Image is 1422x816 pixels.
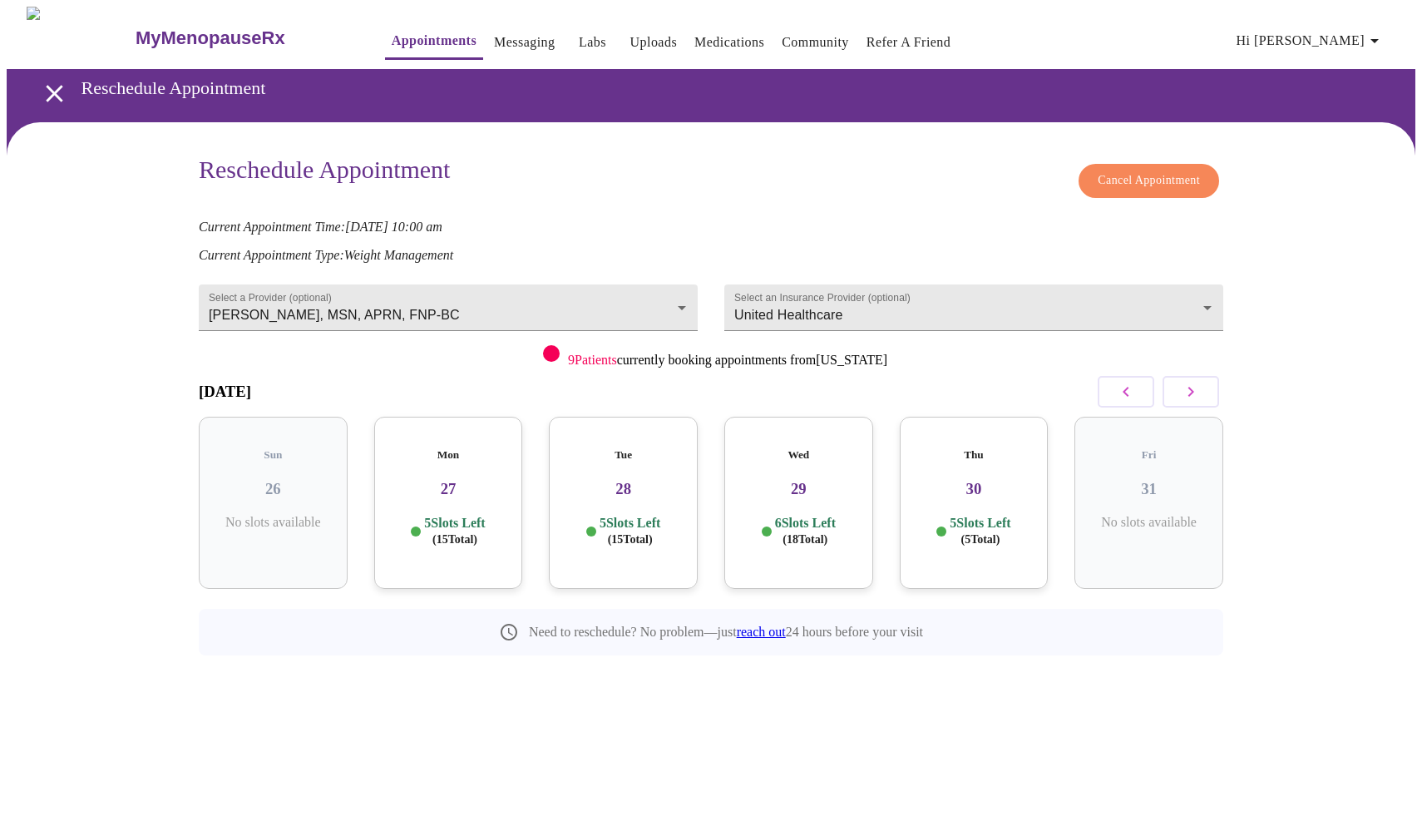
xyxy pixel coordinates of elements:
[562,480,684,498] h3: 28
[624,26,684,59] button: Uploads
[388,480,510,498] h3: 27
[81,77,1330,99] h3: Reschedule Appointment
[1088,515,1210,530] p: No slots available
[424,515,485,547] p: 5 Slots Left
[1079,164,1219,198] button: Cancel Appointment
[562,448,684,462] h5: Tue
[1230,24,1391,57] button: Hi [PERSON_NAME]
[913,448,1035,462] h5: Thu
[199,248,453,262] em: Current Appointment Type: Weight Management
[867,31,951,54] a: Refer a Friend
[1098,171,1200,191] span: Cancel Appointment
[385,24,483,60] button: Appointments
[566,26,620,59] button: Labs
[608,533,653,546] span: ( 15 Total)
[392,29,476,52] a: Appointments
[494,31,555,54] a: Messaging
[1237,29,1385,52] span: Hi [PERSON_NAME]
[199,156,450,190] h3: Reschedule Appointment
[487,26,561,59] button: Messaging
[950,515,1010,547] p: 5 Slots Left
[568,353,617,367] span: 9 Patients
[913,480,1035,498] h3: 30
[199,220,442,234] em: Current Appointment Time: [DATE] 10:00 am
[27,7,133,69] img: MyMenopauseRx Logo
[30,69,79,118] button: open drawer
[860,26,958,59] button: Refer a Friend
[568,353,887,368] p: currently booking appointments from [US_STATE]
[775,26,856,59] button: Community
[212,480,334,498] h3: 26
[724,284,1223,331] div: United Healthcare
[600,515,660,547] p: 5 Slots Left
[212,515,334,530] p: No slots available
[212,448,334,462] h5: Sun
[529,625,923,640] p: Need to reschedule? No problem—just 24 hours before your visit
[738,448,860,462] h5: Wed
[775,515,836,547] p: 6 Slots Left
[432,533,477,546] span: ( 15 Total)
[694,31,764,54] a: Medications
[199,284,698,331] div: [PERSON_NAME], MSN, APRN, FNP-BC
[960,533,1000,546] span: ( 5 Total)
[783,533,827,546] span: ( 18 Total)
[630,31,678,54] a: Uploads
[782,31,849,54] a: Community
[737,625,786,639] a: reach out
[688,26,771,59] button: Medications
[1088,448,1210,462] h5: Fri
[388,448,510,462] h5: Mon
[133,9,351,67] a: MyMenopauseRx
[738,480,860,498] h3: 29
[199,383,251,401] h3: [DATE]
[1088,480,1210,498] h3: 31
[579,31,606,54] a: Labs
[136,27,285,49] h3: MyMenopauseRx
